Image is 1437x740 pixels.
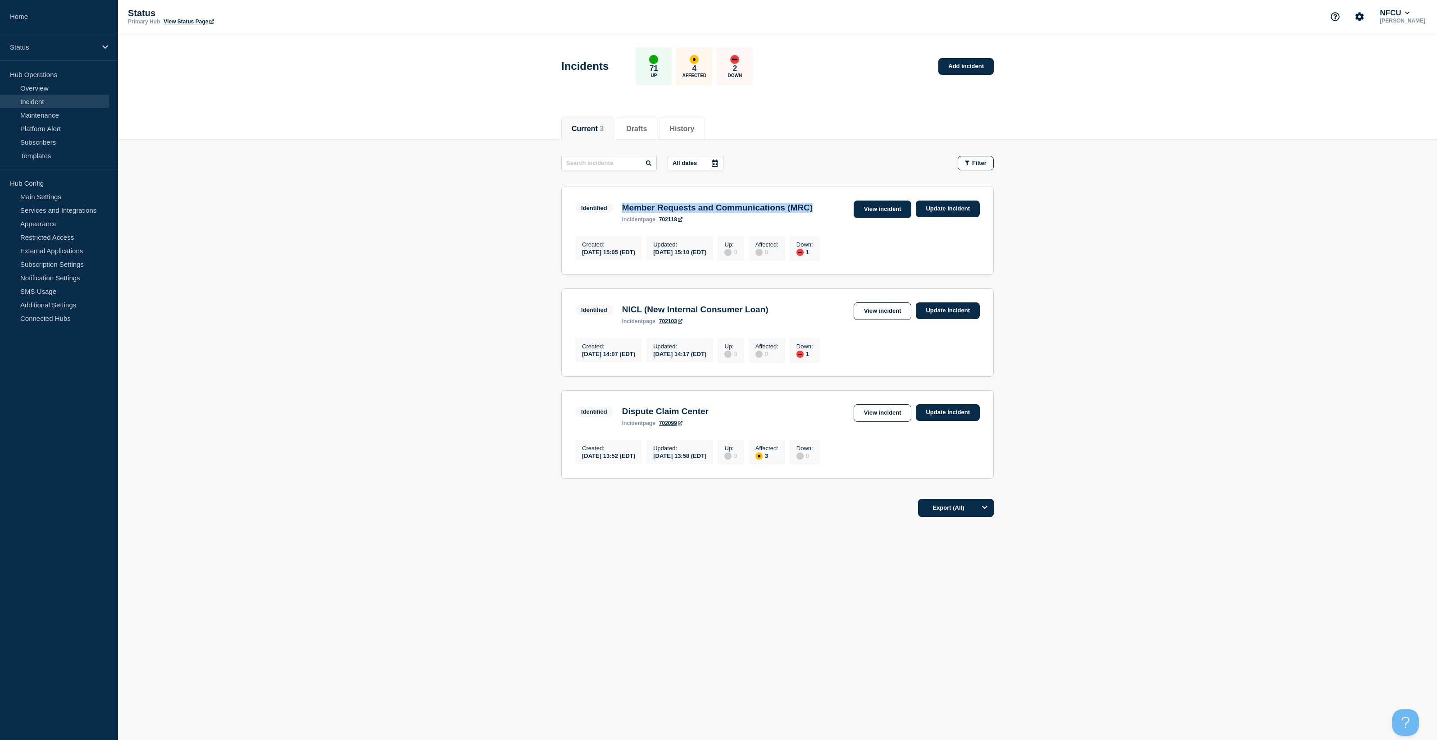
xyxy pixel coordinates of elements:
div: down [730,55,739,64]
div: 0 [724,248,737,256]
p: page [622,216,655,223]
p: Updated : [653,343,706,350]
a: Update incident [916,404,980,421]
p: Updated : [653,445,706,452]
a: View incident [854,404,912,422]
a: View Status Page [164,18,214,25]
input: Search incidents [561,156,657,170]
button: Export (All) [918,499,994,517]
p: 2 [733,64,737,73]
span: incident [622,420,643,426]
p: Created : [582,343,635,350]
p: Updated : [653,241,706,248]
p: Affected [682,73,706,78]
div: disabled [796,452,804,460]
a: Update incident [916,302,980,319]
h1: Incidents [561,60,609,73]
div: 1 [796,350,813,358]
p: Up : [724,343,737,350]
div: [DATE] 15:10 (EDT) [653,248,706,256]
div: 0 [724,350,737,358]
p: Affected : [755,241,778,248]
p: Affected : [755,445,778,452]
div: down [796,249,804,256]
div: 0 [755,248,778,256]
a: Add incident [938,58,994,75]
div: disabled [755,249,763,256]
p: page [622,420,655,426]
a: 702103 [659,318,682,324]
p: Down : [796,241,813,248]
p: Status [128,8,308,18]
span: Identified [575,203,613,213]
p: Up [650,73,657,78]
p: Down [728,73,742,78]
span: incident [622,216,643,223]
div: 0 [796,452,813,460]
div: 3 [755,452,778,460]
a: 702099 [659,420,682,426]
button: All dates [668,156,723,170]
p: Created : [582,241,635,248]
p: Affected : [755,343,778,350]
div: disabled [724,452,732,460]
p: [PERSON_NAME] [1378,18,1427,24]
span: Identified [575,407,613,417]
button: Support [1326,7,1345,26]
p: Down : [796,445,813,452]
div: affected [690,55,699,64]
div: disabled [724,249,732,256]
span: 3 [600,125,604,132]
p: Down : [796,343,813,350]
div: 1 [796,248,813,256]
h3: Member Requests and Communications (MRC) [622,203,813,213]
div: down [796,351,804,358]
p: Status [10,43,96,51]
div: 0 [755,350,778,358]
button: Account settings [1350,7,1369,26]
button: Drafts [626,125,647,133]
p: Created : [582,445,635,452]
div: 0 [724,452,737,460]
h3: NICL (New Internal Consumer Loan) [622,305,769,315]
div: [DATE] 15:05 (EDT) [582,248,635,256]
h3: Dispute Claim Center [622,407,709,416]
a: 702118 [659,216,682,223]
div: [DATE] 14:17 (EDT) [653,350,706,357]
p: 71 [650,64,658,73]
div: [DATE] 13:52 (EDT) [582,452,635,459]
button: History [669,125,694,133]
button: Filter [958,156,994,170]
div: up [649,55,658,64]
p: Up : [724,241,737,248]
p: 4 [692,64,696,73]
div: [DATE] 14:07 (EDT) [582,350,635,357]
div: [DATE] 13:58 (EDT) [653,452,706,459]
p: Up : [724,445,737,452]
p: page [622,318,655,324]
a: View incident [854,201,912,218]
button: Options [976,499,994,517]
p: All dates [673,160,697,166]
span: incident [622,318,643,324]
button: NFCU [1378,9,1411,18]
div: disabled [755,351,763,358]
iframe: Help Scout Beacon - Open [1392,709,1419,736]
span: Filter [972,160,987,166]
a: Update incident [916,201,980,217]
p: Primary Hub [128,18,160,25]
button: Current 3 [572,125,604,133]
div: disabled [724,351,732,358]
a: View incident [854,302,912,320]
span: Identified [575,305,613,315]
div: affected [755,452,763,460]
